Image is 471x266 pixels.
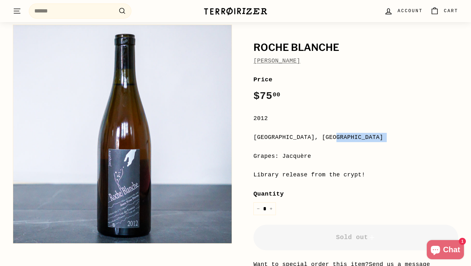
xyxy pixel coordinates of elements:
[253,225,458,250] button: Sold out
[253,189,458,199] label: Quantity
[253,133,458,142] div: [GEOGRAPHIC_DATA], [GEOGRAPHIC_DATA]
[398,7,423,14] span: Account
[336,234,376,241] span: Sold out
[253,202,276,215] input: quantity
[253,90,280,102] span: $75
[253,42,458,53] h1: Roche Blanche
[253,58,300,64] a: [PERSON_NAME]
[426,2,462,20] a: Cart
[253,114,458,123] div: 2012
[253,152,458,161] div: Grapes: Jacquère
[253,202,263,215] button: Reduce item quantity by one
[380,2,426,20] a: Account
[425,240,466,261] inbox-online-store-chat: Shopify online store chat
[444,7,458,14] span: Cart
[253,170,458,180] div: Library release from the crypt!
[266,202,276,215] button: Increase item quantity by one
[13,25,232,243] img: Roche Blanche
[253,75,458,85] label: Price
[273,91,280,98] sup: 00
